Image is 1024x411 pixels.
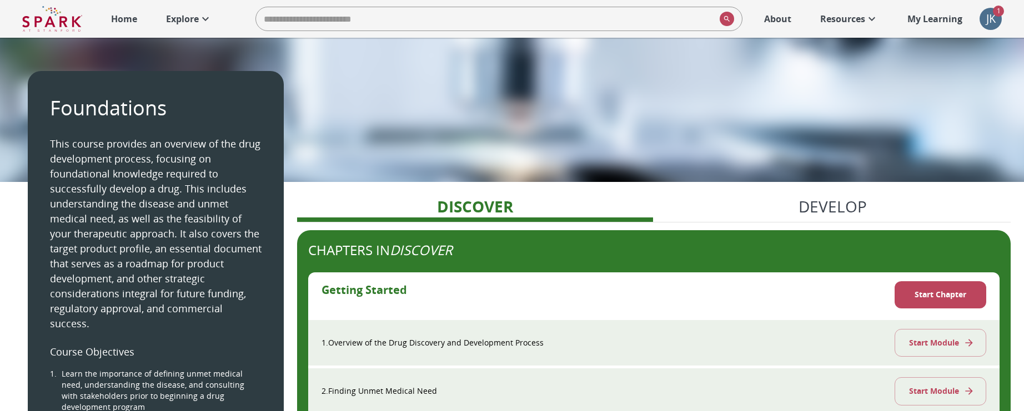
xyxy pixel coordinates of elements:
[820,12,865,26] p: Resources
[50,344,262,359] p: Course Objectives
[322,385,437,397] p: 2 . Finding Unmet Medical Need
[166,12,199,26] p: Explore
[390,241,453,259] i: Discover
[815,7,884,31] a: Resources
[50,136,262,331] p: This course provides an overview of the drug development process, focusing on foundational knowle...
[322,281,407,308] h6: Getting Started
[764,12,791,26] p: About
[759,7,797,31] a: About
[895,329,986,357] button: Start Module
[980,8,1002,30] button: account of current user
[799,195,867,218] p: Develop
[437,195,513,218] p: Discover
[308,241,1000,259] h5: Chapters in
[111,12,137,26] p: Home
[895,281,986,308] button: Start Chapter
[322,337,544,348] p: 1 . Overview of the Drug Discovery and Development Process
[160,7,218,31] a: Explore
[902,7,968,31] a: My Learning
[980,8,1002,30] div: JK
[895,377,986,405] button: Start Module
[50,93,167,123] p: Foundations
[22,6,82,32] img: Logo of SPARK at Stanford
[993,6,1004,17] span: 1
[715,7,734,31] button: search
[907,12,962,26] p: My Learning
[106,7,143,31] a: Home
